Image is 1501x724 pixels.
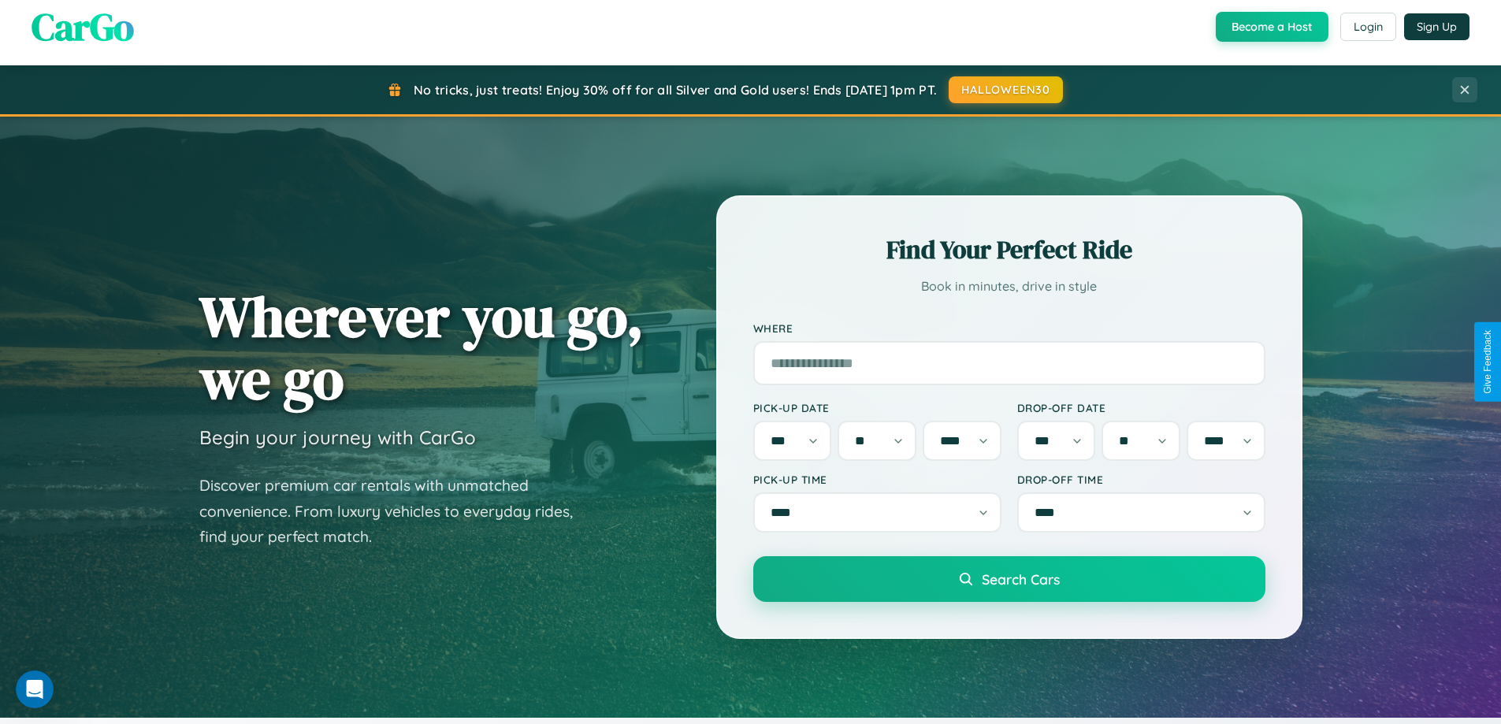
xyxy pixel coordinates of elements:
button: Sign Up [1404,13,1469,40]
span: Search Cars [982,570,1060,588]
label: Drop-off Date [1017,401,1265,414]
label: Pick-up Date [753,401,1001,414]
p: Book in minutes, drive in style [753,275,1265,298]
p: Discover premium car rentals with unmatched convenience. From luxury vehicles to everyday rides, ... [199,473,593,550]
iframe: Intercom live chat [16,670,54,708]
button: Search Cars [753,556,1265,602]
label: Where [753,321,1265,335]
button: Become a Host [1216,12,1328,42]
h2: Find Your Perfect Ride [753,232,1265,267]
span: No tricks, just treats! Enjoy 30% off for all Silver and Gold users! Ends [DATE] 1pm PT. [414,82,937,98]
label: Pick-up Time [753,473,1001,486]
div: Give Feedback [1482,330,1493,394]
h3: Begin your journey with CarGo [199,425,476,449]
h1: Wherever you go, we go [199,285,644,410]
button: HALLOWEEN30 [949,76,1063,103]
span: CarGo [32,1,134,53]
label: Drop-off Time [1017,473,1265,486]
button: Login [1340,13,1396,41]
